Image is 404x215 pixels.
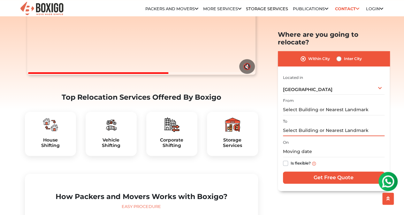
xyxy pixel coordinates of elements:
[278,31,390,46] h2: Where are you going to relocate?
[283,140,289,145] label: On
[382,193,394,205] button: scroll up
[103,117,119,132] img: boxigo_packers_and_movers_plan
[308,55,330,63] label: Within City
[293,6,328,11] a: Publications
[145,6,198,11] a: Packers and Movers
[164,117,179,132] img: boxigo_packers_and_movers_plan
[30,203,253,210] div: Easy Procedure
[283,74,303,80] label: Located in
[151,137,192,148] a: CorporateShifting
[283,87,332,92] span: [GEOGRAPHIC_DATA]
[225,117,240,132] img: boxigo_packers_and_movers_plan
[6,6,19,19] img: whatsapp-icon.svg
[344,55,362,63] label: Inter City
[203,6,241,11] a: More services
[212,137,253,148] h5: Storage Services
[366,6,383,11] a: Login
[283,172,385,184] input: Get Free Quote
[30,137,71,148] a: HouseShifting
[91,137,132,148] a: VehicleShifting
[30,192,253,201] h2: How Packers and Movers Works with Boxigo?
[283,98,294,104] label: From
[283,125,385,136] input: Select Building or Nearest Landmark
[19,1,64,17] img: Boxigo
[312,161,316,165] img: info
[212,137,253,148] a: StorageServices
[25,93,258,102] h2: Top Relocation Services Offered By Boxigo
[283,119,287,124] label: To
[283,104,385,115] input: Select Building or Nearest Landmark
[43,117,58,132] img: boxigo_packers_and_movers_plan
[239,59,255,74] button: 🔇
[291,159,311,166] label: Is flexible?
[151,137,192,148] h5: Corporate Shifting
[333,4,361,14] a: Contact
[30,137,71,148] h5: House Shifting
[283,146,385,157] input: Moving date
[246,6,288,11] a: Storage Services
[91,137,132,148] h5: Vehicle Shifting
